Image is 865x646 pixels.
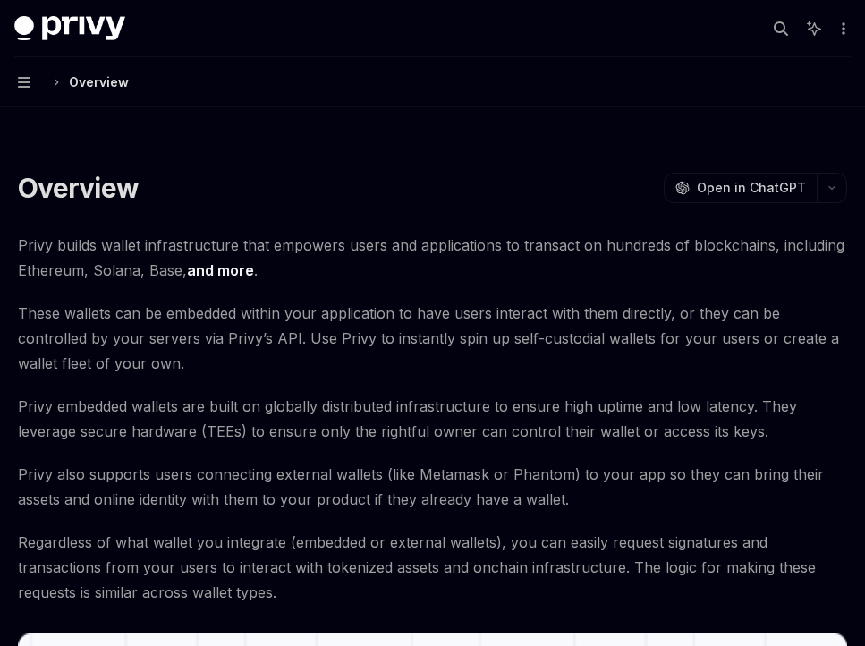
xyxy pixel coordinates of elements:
[664,173,817,203] button: Open in ChatGPT
[18,394,847,444] span: Privy embedded wallets are built on globally distributed infrastructure to ensure high uptime and...
[697,179,806,197] span: Open in ChatGPT
[18,233,847,283] span: Privy builds wallet infrastructure that empowers users and applications to transact on hundreds o...
[69,72,129,93] div: Overview
[833,16,851,41] button: More actions
[18,172,139,204] h1: Overview
[18,530,847,605] span: Regardless of what wallet you integrate (embedded or external wallets), you can easily request si...
[187,261,254,280] a: and more
[14,16,125,41] img: dark logo
[18,462,847,512] span: Privy also supports users connecting external wallets (like Metamask or Phantom) to your app so t...
[18,301,847,376] span: These wallets can be embedded within your application to have users interact with them directly, ...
